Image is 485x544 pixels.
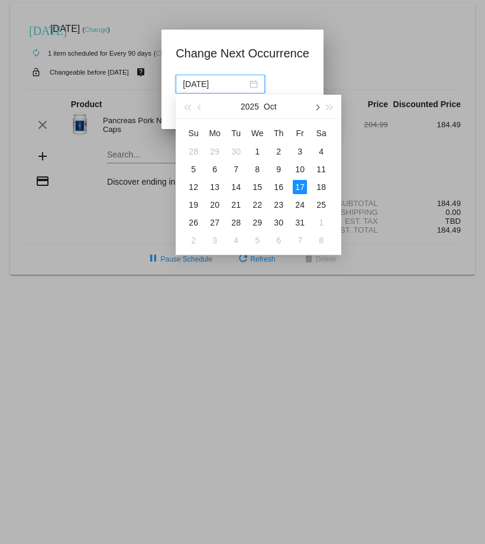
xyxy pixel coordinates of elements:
[208,144,222,159] div: 29
[225,160,247,178] td: 10/7/2025
[247,196,268,214] td: 10/22/2025
[183,196,204,214] td: 10/19/2025
[324,95,337,118] button: Next year (Control + right)
[247,124,268,143] th: Wed
[186,144,201,159] div: 28
[314,198,328,212] div: 25
[208,233,222,247] div: 3
[289,124,311,143] th: Fri
[186,180,201,194] div: 12
[314,162,328,176] div: 11
[204,143,225,160] td: 9/29/2025
[311,178,332,196] td: 10/18/2025
[183,78,247,91] input: Select date
[204,160,225,178] td: 10/6/2025
[311,143,332,160] td: 10/4/2025
[208,180,222,194] div: 13
[293,233,307,247] div: 7
[271,215,286,230] div: 30
[314,180,328,194] div: 18
[250,180,264,194] div: 15
[268,231,289,249] td: 11/6/2025
[183,231,204,249] td: 11/2/2025
[180,95,193,118] button: Last year (Control + left)
[186,198,201,212] div: 19
[289,160,311,178] td: 10/10/2025
[247,178,268,196] td: 10/15/2025
[225,196,247,214] td: 10/21/2025
[268,178,289,196] td: 10/16/2025
[289,231,311,249] td: 11/7/2025
[268,160,289,178] td: 10/9/2025
[229,180,243,194] div: 14
[314,215,328,230] div: 1
[204,178,225,196] td: 10/13/2025
[176,44,309,63] h1: Change Next Occurrence
[264,95,277,118] button: Oct
[250,198,264,212] div: 22
[229,215,243,230] div: 28
[204,124,225,143] th: Mon
[293,215,307,230] div: 31
[271,144,286,159] div: 2
[289,196,311,214] td: 10/24/2025
[208,215,222,230] div: 27
[247,160,268,178] td: 10/8/2025
[311,160,332,178] td: 10/11/2025
[247,143,268,160] td: 10/1/2025
[225,231,247,249] td: 11/4/2025
[293,180,307,194] div: 17
[289,143,311,160] td: 10/3/2025
[310,95,323,118] button: Next month (PageDown)
[186,162,201,176] div: 5
[250,215,264,230] div: 29
[311,124,332,143] th: Sat
[186,215,201,230] div: 26
[314,233,328,247] div: 8
[208,162,222,176] div: 6
[241,95,259,118] button: 2025
[311,196,332,214] td: 10/25/2025
[204,214,225,231] td: 10/27/2025
[268,143,289,160] td: 10/2/2025
[289,214,311,231] td: 10/31/2025
[225,214,247,231] td: 10/28/2025
[194,95,207,118] button: Previous month (PageUp)
[289,178,311,196] td: 10/17/2025
[229,162,243,176] div: 7
[311,231,332,249] td: 11/8/2025
[250,162,264,176] div: 8
[204,196,225,214] td: 10/20/2025
[268,124,289,143] th: Thu
[183,124,204,143] th: Sun
[268,196,289,214] td: 10/23/2025
[183,160,204,178] td: 10/5/2025
[247,231,268,249] td: 11/5/2025
[229,198,243,212] div: 21
[271,180,286,194] div: 16
[229,144,243,159] div: 30
[250,144,264,159] div: 1
[208,198,222,212] div: 20
[311,214,332,231] td: 11/1/2025
[293,144,307,159] div: 3
[271,162,286,176] div: 9
[229,233,243,247] div: 4
[314,144,328,159] div: 4
[186,233,201,247] div: 2
[183,143,204,160] td: 9/28/2025
[293,198,307,212] div: 24
[225,124,247,143] th: Tue
[225,143,247,160] td: 9/30/2025
[247,214,268,231] td: 10/29/2025
[268,214,289,231] td: 10/30/2025
[271,233,286,247] div: 6
[204,231,225,249] td: 11/3/2025
[183,214,204,231] td: 10/26/2025
[183,178,204,196] td: 10/12/2025
[293,162,307,176] div: 10
[250,233,264,247] div: 5
[271,198,286,212] div: 23
[225,178,247,196] td: 10/14/2025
